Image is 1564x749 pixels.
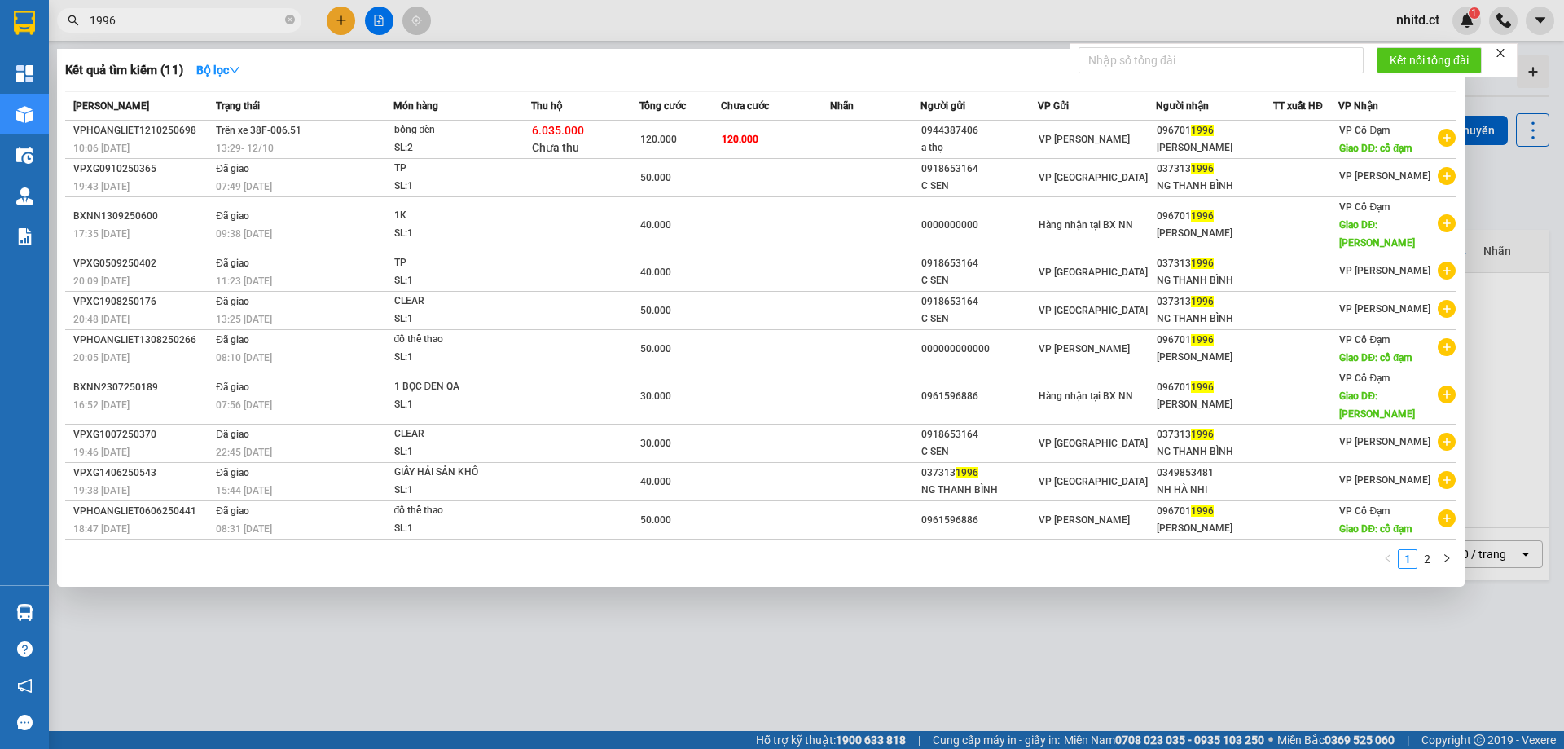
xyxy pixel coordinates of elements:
[14,11,35,35] img: logo-vxr
[216,352,272,363] span: 08:10 [DATE]
[1157,332,1273,349] div: 096701
[1191,258,1214,269] span: 1996
[394,331,516,349] div: đồ thể thao
[1442,553,1452,563] span: right
[394,121,516,139] div: bống đèn
[1157,426,1273,443] div: 037313
[73,314,130,325] span: 20:48 [DATE]
[1437,549,1456,569] li: Next Page
[1339,125,1390,136] span: VP Cổ Đạm
[1191,505,1214,517] span: 1996
[1039,219,1133,231] span: Hàng nhận tại BX NN
[1157,122,1273,139] div: 096701
[216,523,272,535] span: 08:31 [DATE]
[1339,265,1430,276] span: VP [PERSON_NAME]
[1039,267,1148,278] span: VP [GEOGRAPHIC_DATA]
[921,482,1038,499] div: NG THANH BÌNH
[721,100,769,112] span: Chưa cước
[73,275,130,287] span: 20:09 [DATE]
[532,141,579,154] span: Chưa thu
[1398,549,1417,569] li: 1
[1157,379,1273,396] div: 096701
[1191,163,1214,174] span: 1996
[531,100,562,112] span: Thu hộ
[1339,372,1390,384] span: VP Cổ Đạm
[73,379,211,396] div: BXNN2307250189
[394,207,516,225] div: 1K
[394,464,516,482] div: GIẤY HẢI SẢN KHÔ
[73,181,130,192] span: 19:43 [DATE]
[1156,100,1209,112] span: Người nhận
[1438,167,1456,185] span: plus-circle
[73,485,130,496] span: 19:38 [DATE]
[921,443,1038,460] div: C SEN
[956,467,978,478] span: 1996
[394,502,516,520] div: đồ thể thao
[1339,436,1430,447] span: VP [PERSON_NAME]
[640,438,671,449] span: 30.000
[1273,100,1323,112] span: TT xuất HĐ
[216,399,272,411] span: 07:56 [DATE]
[1157,161,1273,178] div: 037313
[216,485,272,496] span: 15:44 [DATE]
[1438,300,1456,318] span: plus-circle
[17,641,33,657] span: question-circle
[216,429,249,440] span: Đã giao
[1438,214,1456,232] span: plus-circle
[73,352,130,363] span: 20:05 [DATE]
[1157,311,1273,328] div: NG THANH BÌNH
[216,275,272,287] span: 11:23 [DATE]
[394,396,516,414] div: SL: 1
[1157,503,1273,520] div: 096701
[639,100,686,112] span: Tổng cước
[921,465,1038,482] div: 037313
[216,210,249,222] span: Đã giao
[1157,178,1273,195] div: NG THANH BÌNH
[73,447,130,458] span: 19:46 [DATE]
[640,172,671,183] span: 50.000
[1418,550,1436,568] a: 2
[1339,523,1412,535] span: Giao DĐ: cổ đạm
[73,161,211,178] div: VPXG0910250365
[640,267,671,278] span: 40.000
[73,100,149,112] span: [PERSON_NAME]
[640,134,677,145] span: 120.000
[640,305,671,316] span: 50.000
[394,425,516,443] div: CLEAR
[216,334,249,346] span: Đã giao
[1157,396,1273,413] div: [PERSON_NAME]
[1191,210,1214,222] span: 1996
[16,147,33,164] img: warehouse-icon
[73,426,211,443] div: VPXG1007250370
[1157,208,1273,225] div: 096701
[16,604,33,621] img: warehouse-icon
[65,62,183,79] h3: Kết quả tìm kiếm ( 11 )
[73,143,130,154] span: 10:06 [DATE]
[1438,129,1456,147] span: plus-circle
[1338,100,1378,112] span: VP Nhận
[1191,381,1214,393] span: 1996
[1157,443,1273,460] div: NG THANH BÌNH
[1038,100,1069,112] span: VP Gửi
[921,293,1038,311] div: 0918653164
[73,208,211,225] div: BXNN1309250600
[921,178,1038,195] div: C SEN
[394,160,516,178] div: TP
[216,163,249,174] span: Đã giao
[1339,352,1412,363] span: Giao DĐ: cổ đạm
[394,349,516,367] div: SL: 1
[1399,550,1417,568] a: 1
[1339,474,1430,486] span: VP [PERSON_NAME]
[1438,338,1456,356] span: plus-circle
[1039,390,1133,402] span: Hàng nhận tại BX NN
[73,293,211,311] div: VPXG1908250176
[1339,334,1390,346] span: VP Cổ Đạm
[16,187,33,205] img: warehouse-icon
[1377,47,1482,73] button: Kết nối tổng đài
[196,64,240,77] strong: Bộ lọc
[1339,201,1390,213] span: VP Cổ Đạm
[394,254,516,272] div: TP
[16,228,33,245] img: solution-icon
[90,11,282,29] input: Tìm tên, số ĐT hoặc mã đơn
[73,122,211,139] div: VPHOANGLIET1210250698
